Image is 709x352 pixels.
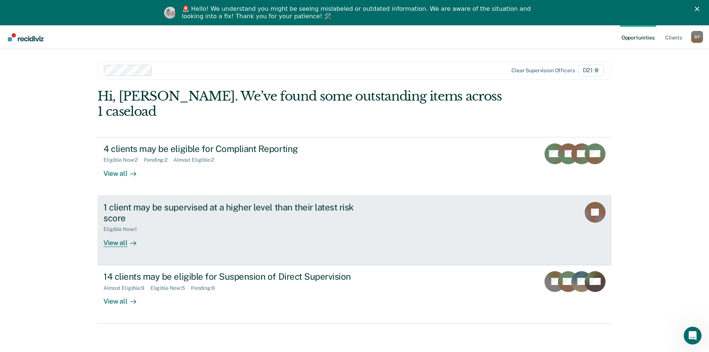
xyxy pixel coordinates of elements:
[173,157,220,163] div: Almost Eligible : 2
[98,265,611,324] a: 14 clients may be eligible for Suspension of Direct SupervisionAlmost Eligible:9Eligible Now:5Pen...
[103,271,365,282] div: 14 clients may be eligible for Suspension of Direct Supervision
[620,25,656,49] a: Opportunities
[103,163,145,178] div: View all
[150,285,191,291] div: Eligible Now : 5
[103,291,145,305] div: View all
[103,285,150,291] div: Almost Eligible : 9
[98,196,611,265] a: 1 client may be supervised at a higher level than their latest risk scoreEligible Now:1View all
[103,202,365,223] div: 1 client may be supervised at a higher level than their latest risk score
[684,327,702,345] iframe: Intercom live chat
[695,7,702,11] div: Close
[103,157,144,163] div: Eligible Now : 2
[144,157,173,163] div: Pending : 2
[691,31,703,43] div: B P
[8,33,44,41] img: Recidiviz
[103,226,143,232] div: Eligible Now : 1
[664,25,684,49] a: Clients
[164,7,176,19] img: Profile image for Kim
[578,64,604,76] span: D21
[691,31,703,43] button: Profile dropdown button
[103,143,365,154] div: 4 clients may be eligible for Compliant Reporting
[511,67,575,74] div: Clear supervision officers
[98,137,611,196] a: 4 clients may be eligible for Compliant ReportingEligible Now:2Pending:2Almost Eligible:2View all
[103,232,145,247] div: View all
[182,5,533,20] div: 🚨 Hello! We understand you might be seeing mislabeled or outdated information. We are aware of th...
[191,285,221,291] div: Pending : 6
[98,89,509,119] div: Hi, [PERSON_NAME]. We’ve found some outstanding items across 1 caseload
